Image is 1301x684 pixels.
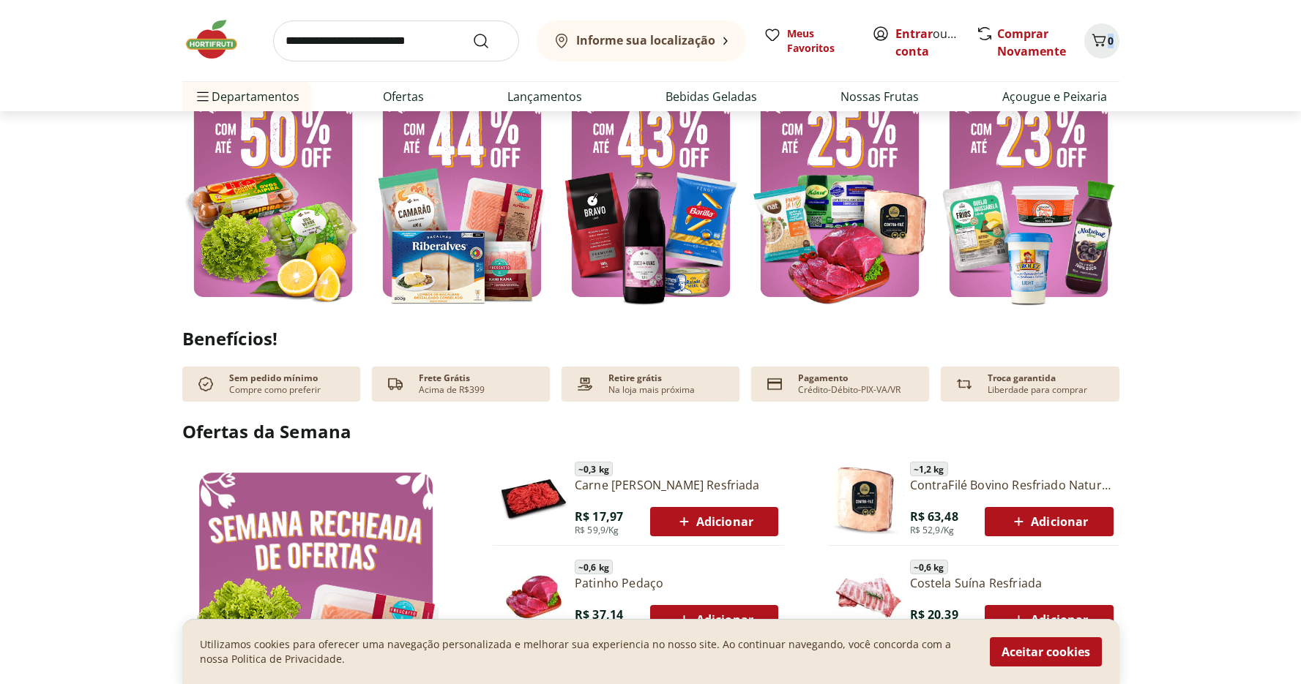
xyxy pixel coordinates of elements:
[194,79,299,114] span: Departamentos
[499,562,569,632] img: Patinho Pedaço
[985,507,1113,536] button: Adicionar
[1084,23,1119,59] button: Carrinho
[575,477,778,493] a: Carne [PERSON_NAME] Resfriada
[182,328,1119,349] h2: Benefícios!
[749,66,931,308] img: açougue
[273,20,519,61] input: search
[938,66,1119,308] img: resfriados
[764,26,854,56] a: Meus Favoritos
[666,88,757,105] a: Bebidas Geladas
[182,419,1119,444] h2: Ofertas da Semana
[419,372,470,384] p: Frete Grátis
[229,384,321,396] p: Compre como preferir
[537,20,746,61] button: Informe sua localização
[575,525,619,536] span: R$ 59,9/Kg
[560,66,742,308] img: mercearia
[895,26,933,42] a: Entrar
[798,384,901,396] p: Crédito-Débito-PIX-VA/VR
[997,26,1066,59] a: Comprar Novamente
[895,25,961,60] span: ou
[675,513,753,530] span: Adicionar
[1108,34,1114,48] span: 0
[194,79,212,114] button: Menu
[798,372,848,384] p: Pagamento
[910,525,955,536] span: R$ 52,9/Kg
[910,606,958,623] span: R$ 20,39
[910,477,1114,493] a: ContraFilé Bovino Resfriado Natural Da Terra
[575,575,778,591] a: Patinho Pedaço
[608,372,662,384] p: Retire grátis
[229,372,318,384] p: Sem pedido mínimo
[787,26,854,56] span: Meus Favoritos
[472,32,507,50] button: Submit Search
[675,611,753,628] span: Adicionar
[1002,88,1107,105] a: Açougue e Peixaria
[371,66,553,308] img: pescados
[575,606,623,623] span: R$ 37,14
[194,372,217,396] img: check
[499,464,569,534] img: Carne Moída Bovina Resfriada
[182,18,256,61] img: Hortifruti
[840,88,919,105] a: Nossas Frutas
[650,605,778,634] button: Adicionar
[763,372,786,396] img: card
[507,88,582,105] a: Lançamentos
[1010,611,1088,628] span: Adicionar
[575,508,623,525] span: R$ 17,97
[182,66,364,308] img: feira
[988,372,1056,384] p: Troca garantida
[910,462,948,476] span: ~ 1,2 kg
[575,560,613,574] span: ~ 0,6 kg
[575,462,613,476] span: ~ 0,3 kg
[990,637,1102,666] button: Aceitar cookies
[650,507,778,536] button: Adicionar
[419,384,485,396] p: Acima de R$399
[953,372,976,396] img: Devolução
[384,372,407,396] img: truck
[608,384,695,396] p: Na loja mais próxima
[985,605,1113,634] button: Adicionar
[834,562,904,632] img: Costela Suína Resfriada
[910,508,958,525] span: R$ 63,48
[988,384,1087,396] p: Liberdade para comprar
[910,560,948,574] span: ~ 0,6 kg
[895,26,976,59] a: Criar conta
[200,637,972,666] p: Utilizamos cookies para oferecer uma navegação personalizada e melhorar sua experiencia no nosso ...
[1010,513,1088,530] span: Adicionar
[576,32,715,48] b: Informe sua localização
[573,372,597,396] img: payment
[910,575,1114,591] a: Costela Suína Resfriada
[383,88,424,105] a: Ofertas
